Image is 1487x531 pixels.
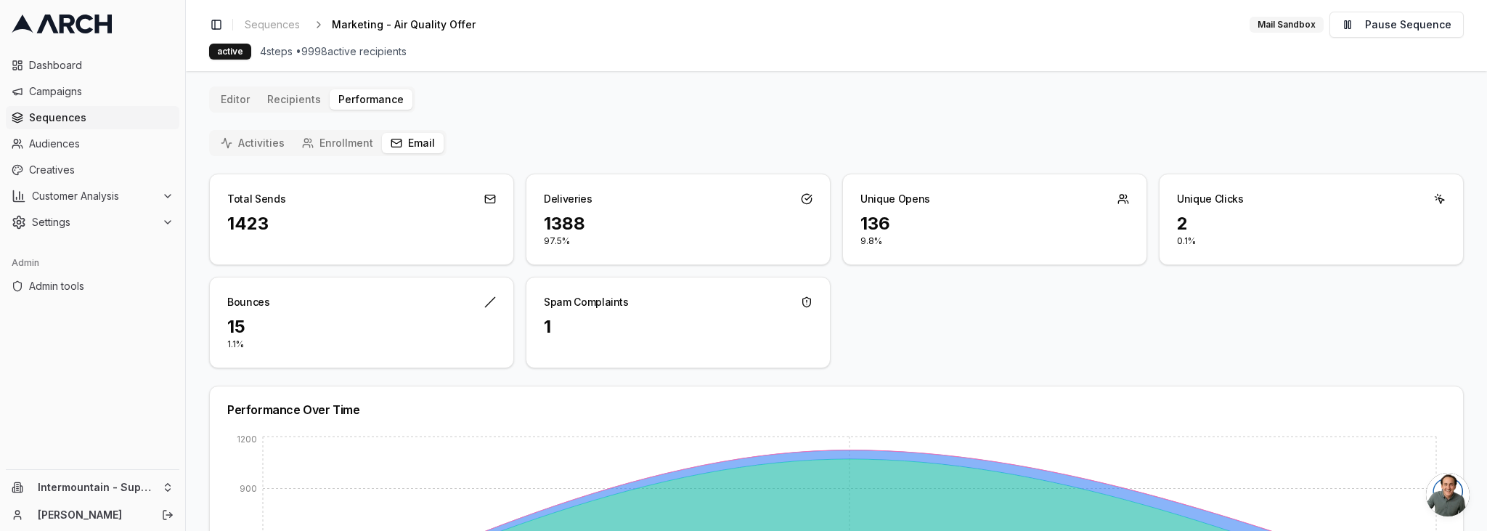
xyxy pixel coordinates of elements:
[258,89,330,110] button: Recipients
[860,235,1129,247] p: 9.8%
[382,133,444,153] button: Email
[544,212,812,235] div: 1388
[239,15,306,35] a: Sequences
[330,89,412,110] button: Performance
[209,44,251,60] div: active
[1329,12,1464,38] button: Pause Sequence
[1250,17,1324,33] div: Mail Sandbox
[227,295,270,309] div: Bounces
[544,235,812,247] p: 97.5%
[32,189,156,203] span: Customer Analysis
[38,481,156,494] span: Intermountain - Superior Water & Air
[332,17,476,32] span: Marketing - Air Quality Offer
[29,58,174,73] span: Dashboard
[6,158,179,182] a: Creatives
[38,508,146,522] a: [PERSON_NAME]
[29,84,174,99] span: Campaigns
[1426,473,1470,516] div: Open chat
[29,137,174,151] span: Audiences
[544,295,629,309] div: Spam Complaints
[6,275,179,298] a: Admin tools
[237,434,257,445] tspan: 1200
[6,132,179,155] a: Audiences
[240,483,257,494] tspan: 900
[212,89,258,110] button: Editor
[239,15,499,35] nav: breadcrumb
[29,279,174,293] span: Admin tools
[1177,192,1243,206] div: Unique Clicks
[6,106,179,129] a: Sequences
[32,215,156,230] span: Settings
[6,251,179,275] div: Admin
[1177,212,1446,235] div: 2
[6,185,179,208] button: Customer Analysis
[6,211,179,234] button: Settings
[6,476,179,499] button: Intermountain - Superior Water & Air
[227,315,496,339] div: 15
[860,212,1129,235] div: 136
[212,133,293,153] button: Activities
[544,192,592,206] div: Deliveries
[293,133,382,153] button: Enrollment
[1177,235,1446,247] p: 0.1%
[29,163,174,177] span: Creatives
[227,212,496,235] div: 1423
[260,44,407,59] span: 4 steps • 9998 active recipients
[6,80,179,103] a: Campaigns
[29,110,174,125] span: Sequences
[158,505,178,525] button: Log out
[544,315,812,339] div: 1
[860,192,930,206] div: Unique Opens
[227,339,496,350] p: 1.1%
[227,192,285,206] div: Total Sends
[245,17,300,32] span: Sequences
[227,404,1446,416] div: Performance Over Time
[6,54,179,77] a: Dashboard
